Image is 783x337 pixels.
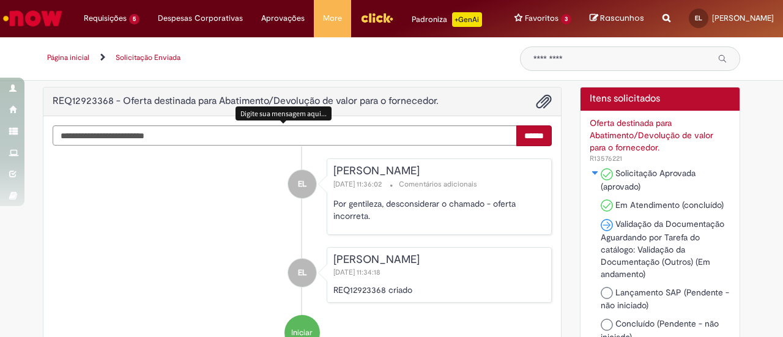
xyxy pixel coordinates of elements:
span: More [323,12,342,24]
span: Solicitação Aprovada (aprovado) [601,168,696,192]
span: R13576221 [590,154,622,163]
img: Em Atendimento (concluído) [601,199,613,212]
span: Despesas Corporativas [158,12,243,24]
span: Lançamento SAP (Pendente - não iniciado) [601,287,729,311]
a: Solicitação Enviada [116,53,180,62]
span: EL [695,14,702,22]
button: Validação da Documentação Alternar a exibição do estado da fase para Emissão/Devolução Encontro d... [590,167,601,179]
div: Padroniza [412,12,482,27]
span: EL [298,169,306,199]
img: Solicitação Aprovada (aprovado) [601,168,613,180]
span: Número [590,154,622,163]
span: Requisições [84,12,127,24]
img: click_logo_yellow_360x200.png [360,9,393,27]
div: Oferta destinada para Abatimento/Devolução de valor para o fornecedor. [590,117,731,154]
li: Eduarda Mengardo Baco De Lima [53,247,552,303]
h2: REQ12923368 - Oferta destinada para Abatimento/Devolução de valor para o fornecedor. Histórico de... [53,96,439,107]
div: [PERSON_NAME] [333,165,542,177]
img: Expandir o estado da solicitação [590,169,600,177]
a: Rascunhos [590,13,644,24]
img: Validação da Documentação Aguardando por Tarefa do catálogo: Validação da Documentação (Outros) (... [601,219,613,231]
div: Eduarda Mengardo Baco De Lima [288,259,316,287]
span: 5 [129,14,139,24]
div: [PERSON_NAME] [333,254,545,266]
a: Oferta destinada para Abatimento/Devolução de valor para o fornecedor. R13576221 [590,117,731,164]
p: REQ12923368 criado [333,284,545,296]
span: 3 [561,14,571,24]
div: Eduarda Mengardo Baco De Lima [288,170,316,198]
button: Adicionar anexos [536,94,552,109]
a: Página inicial [47,53,89,62]
textarea: Digite sua mensagem aqui... [53,125,517,146]
span: Validação da Documentação Aguardando por Tarefa do catálogo: Validação da Documentação (Outros) (... [601,218,724,280]
div: Digite sua mensagem aqui... [236,106,332,120]
small: Comentários adicionais [399,179,477,190]
p: Por gentileza, desconsiderar o chamado - oferta incorreta. [333,198,542,222]
span: [DATE] 11:34:18 [333,267,383,277]
span: [PERSON_NAME] [712,13,774,23]
h2: Itens solicitados [590,94,731,105]
span: [DATE] 11:36:02 [333,179,384,189]
img: Lançamento SAP (Pendente - não iniciado) [601,287,613,299]
span: Favoritos [525,12,558,24]
ul: Trilhas de página [43,46,502,69]
img: ServiceNow [1,6,64,31]
p: +GenAi [452,12,482,27]
span: Rascunhos [600,12,644,24]
img: Concluído (Pendente - não iniciado) [601,319,613,331]
span: EL [298,258,306,287]
span: Em Atendimento (concluído) [615,199,724,210]
span: Aprovações [261,12,305,24]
